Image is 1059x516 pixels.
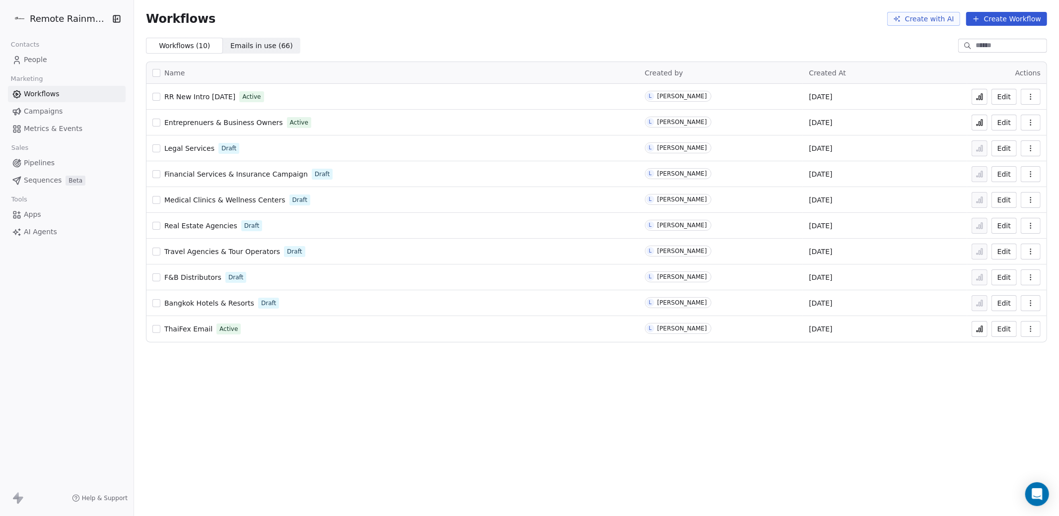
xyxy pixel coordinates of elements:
span: Draft [315,170,330,179]
div: L [649,118,652,126]
span: Financial Services & Insurance Campaign [164,170,308,178]
div: [PERSON_NAME] [657,273,707,280]
span: Created At [809,69,846,77]
span: Metrics & Events [24,124,82,134]
span: [DATE] [809,272,832,282]
div: [PERSON_NAME] [657,196,707,203]
span: RR New Intro [DATE] [164,93,235,101]
span: People [24,55,47,65]
span: F&B Distributors [164,273,221,281]
a: Legal Services [164,143,214,153]
span: Active [290,118,308,127]
div: [PERSON_NAME] [657,144,707,151]
button: Edit [991,89,1017,105]
a: F&B Distributors [164,272,221,282]
button: Edit [991,218,1017,234]
button: Remote Rainmaker [12,10,106,27]
span: Draft [228,273,243,282]
a: Real Estate Agencies [164,221,237,231]
span: Marketing [6,71,47,86]
span: Draft [221,144,236,153]
span: Sequences [24,175,62,186]
span: Travel Agencies & Tour Operators [164,248,280,256]
span: Active [242,92,261,101]
a: Edit [991,321,1017,337]
button: Create with AI [887,12,960,26]
div: [PERSON_NAME] [657,299,707,306]
div: Domain Overview [38,59,89,65]
div: [PERSON_NAME] [657,325,707,332]
span: Draft [292,195,307,204]
a: Entreprenuers & Business Owners [164,118,283,128]
div: L [649,195,652,203]
span: Entreprenuers & Business Owners [164,119,283,127]
div: L [649,273,652,281]
span: Workflows [146,12,215,26]
span: Real Estate Agencies [164,222,237,230]
div: Open Intercom Messenger [1025,482,1049,506]
button: Edit [991,295,1017,311]
button: Edit [991,140,1017,156]
span: Contacts [6,37,44,52]
span: ThaiFex Email [164,325,212,333]
span: Active [219,324,238,333]
div: L [649,247,652,255]
a: Workflows [8,86,126,102]
div: L [649,324,652,332]
span: Remote Rainmaker [30,12,109,25]
span: Draft [244,221,259,230]
span: [DATE] [809,169,832,179]
span: [DATE] [809,324,832,334]
button: Edit [991,269,1017,285]
a: AI Agents [8,224,126,240]
button: Edit [991,244,1017,259]
a: Pipelines [8,155,126,171]
a: Travel Agencies & Tour Operators [164,247,280,257]
span: Name [164,68,185,78]
img: website_grey.svg [16,26,24,34]
a: Apps [8,206,126,223]
div: Keywords by Traffic [110,59,167,65]
span: Created by [645,69,683,77]
a: SequencesBeta [8,172,126,189]
span: Help & Support [82,494,128,502]
div: [PERSON_NAME] [657,222,707,229]
span: Workflows [24,89,60,99]
span: [DATE] [809,92,832,102]
img: tab_domain_overview_orange.svg [27,58,35,65]
a: ThaiFex Email [164,324,212,334]
button: Edit [991,115,1017,130]
span: Emails in use ( 66 ) [230,41,293,51]
span: AI Agents [24,227,57,237]
span: Draft [287,247,302,256]
div: v 4.0.25 [28,16,49,24]
a: Bangkok Hotels & Resorts [164,298,254,308]
a: Metrics & Events [8,121,126,137]
span: Legal Services [164,144,214,152]
a: Edit [991,166,1017,182]
span: Beta [66,176,85,186]
span: Sales [7,140,33,155]
span: [DATE] [809,143,832,153]
span: Draft [261,299,276,308]
span: Actions [1015,69,1041,77]
a: Financial Services & Insurance Campaign [164,169,308,179]
a: Help & Support [72,494,128,502]
span: Apps [24,209,41,220]
div: [PERSON_NAME] [657,93,707,100]
img: RR%20Logo%20%20Black%20(2).png [14,13,26,25]
span: [DATE] [809,298,832,308]
div: L [649,170,652,178]
img: tab_keywords_by_traffic_grey.svg [99,58,107,65]
span: Medical Clinics & Wellness Centers [164,196,285,204]
span: Bangkok Hotels & Resorts [164,299,254,307]
div: L [649,221,652,229]
div: [PERSON_NAME] [657,119,707,126]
